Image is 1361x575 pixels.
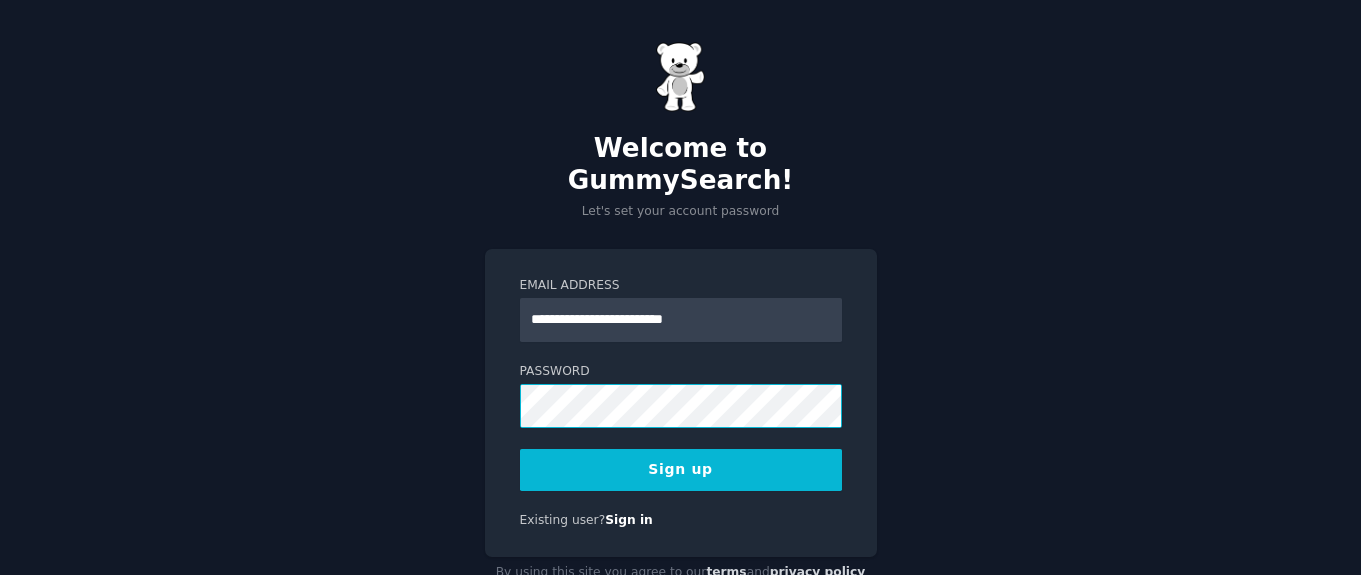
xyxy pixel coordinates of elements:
label: Password [520,363,842,381]
span: Existing user? [520,513,606,527]
img: Gummy Bear [656,42,706,112]
h2: Welcome to GummySearch! [485,133,877,196]
label: Email Address [520,277,842,295]
p: Let's set your account password [485,203,877,221]
button: Sign up [520,449,842,491]
a: Sign in [605,513,653,527]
